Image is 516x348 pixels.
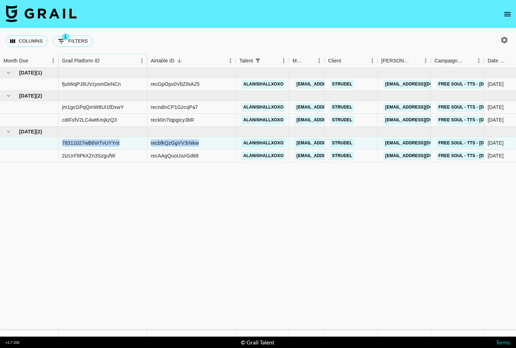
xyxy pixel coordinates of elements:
[328,54,341,68] div: Client
[4,127,13,137] button: hide children
[330,116,354,125] a: Strudel
[410,56,420,66] button: Sort
[330,80,354,89] a: Strudel
[381,54,410,68] div: [PERSON_NAME]
[236,54,289,68] div: Talent
[137,55,147,66] button: Menu
[488,116,504,123] div: 31/07/2025
[434,54,464,68] div: Campaign (Type)
[437,116,495,125] a: Free Soul - TTS - [DATE]
[496,339,510,346] a: Terms
[147,54,236,68] div: Airtable ID
[59,54,147,68] div: Grail Platform ID
[53,35,93,47] button: Show filters
[151,81,200,88] div: recGpOpv0VbZiNA25
[6,340,20,345] div: v 1.7.100
[151,116,194,123] div: reck0n7tqpgicy3bR
[383,103,463,112] a: [EMAIL_ADDRESS][DOMAIN_NAME]
[4,68,13,78] button: hide children
[437,103,495,112] a: Free Soul - TTS - [DATE]
[263,56,273,66] button: Sort
[242,151,285,160] a: alanishallxoxo
[151,139,199,147] div: recbfkQzGgVV3rNkw
[6,35,48,47] button: Select columns
[48,55,59,66] button: Menu
[437,80,495,89] a: Free Soul - TTS - [DATE]
[242,103,285,112] a: alanishallxoxo
[62,33,69,40] span: 1
[253,56,263,66] div: 1 active filter
[19,69,36,76] span: [DATE]
[314,55,324,66] button: Menu
[330,103,354,112] a: Strudel
[6,5,77,22] img: Grail Talent
[431,54,484,68] div: Campaign (Type)
[36,69,42,76] span: ( 1 )
[19,128,36,135] span: [DATE]
[242,80,285,89] a: alanishallxoxo
[36,128,42,135] span: ( 2 )
[464,56,473,66] button: Sort
[473,55,484,66] button: Menu
[383,151,463,160] a: [EMAIL_ADDRESS][DOMAIN_NAME]
[420,55,431,66] button: Menu
[295,103,374,112] a: [EMAIL_ADDRESS][DOMAIN_NAME]
[62,104,124,111] div: jm1gcGPqQmW8UI1fDxwY
[488,104,504,111] div: 07/07/2025
[488,139,504,147] div: 08/09/2025
[437,151,495,160] a: Free Soul - TTS - [DATE]
[62,152,115,159] div: 2izUrFltPkXZn3SzgufW
[225,55,236,66] button: Menu
[36,92,42,99] span: ( 2 )
[324,54,378,68] div: Client
[295,151,374,160] a: [EMAIL_ADDRESS][DOMAIN_NAME]
[378,54,431,68] div: Booker
[151,152,199,159] div: recAAgQuoUiurGd68
[100,56,110,66] button: Sort
[383,116,463,125] a: [EMAIL_ADDRESS][DOMAIN_NAME]
[242,139,285,148] a: alanishallxoxo
[367,55,378,66] button: Menu
[330,139,354,148] a: Strudel
[62,116,117,123] div: cdIFsfV2LC4wtKmjkzQ3
[488,54,508,68] div: Date Created
[383,139,463,148] a: [EMAIL_ADDRESS][DOMAIN_NAME]
[304,56,314,66] button: Sort
[500,7,515,21] button: open drawer
[330,151,354,160] a: Strudel
[151,54,174,68] div: Airtable ID
[239,54,253,68] div: Talent
[295,139,374,148] a: [EMAIL_ADDRESS][DOMAIN_NAME]
[19,92,36,99] span: [DATE]
[383,80,463,89] a: [EMAIL_ADDRESS][DOMAIN_NAME]
[28,56,38,66] button: Sort
[295,116,374,125] a: [EMAIL_ADDRESS][DOMAIN_NAME]
[241,339,274,346] div: © Grail Talent
[62,54,100,68] div: Grail Platform ID
[253,56,263,66] button: Show filters
[295,80,374,89] a: [EMAIL_ADDRESS][DOMAIN_NAME]
[293,54,304,68] div: Manager
[289,54,324,68] div: Manager
[174,56,184,66] button: Sort
[488,81,504,88] div: 04/06/2025
[4,91,13,101] button: hide children
[488,152,504,159] div: 05/09/2025
[437,139,495,148] a: Free Soul - TTS - [DATE]
[151,104,198,111] div: recndinCP1GzcqPa7
[278,55,289,66] button: Menu
[341,56,351,66] button: Sort
[62,139,120,147] div: 78311027wB6VrTvUYYnt
[4,54,28,68] div: Month Due
[242,116,285,125] a: alanishallxoxo
[62,81,121,88] div: fjutWqPJ8UVzyomDeNCn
